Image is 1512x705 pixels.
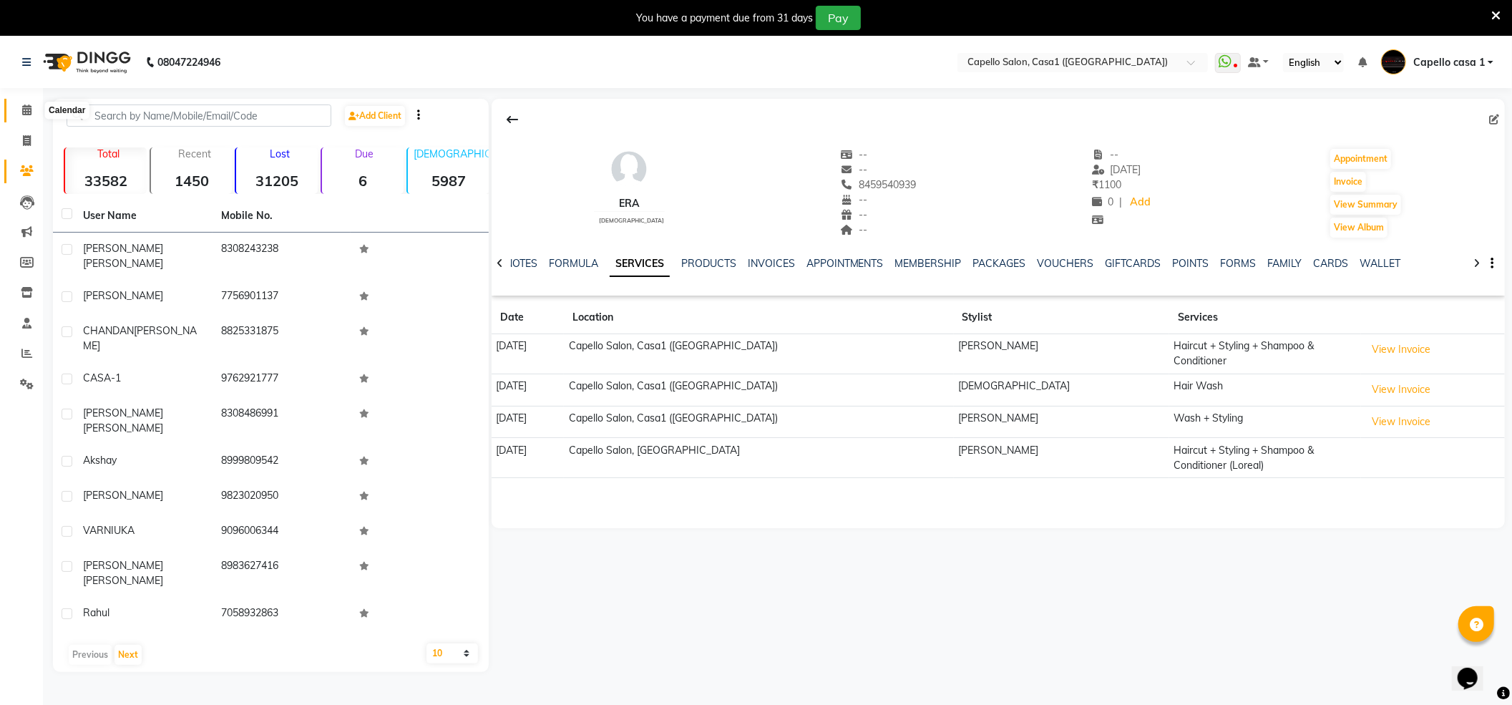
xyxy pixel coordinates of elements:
[840,148,867,161] span: --
[1092,178,1121,191] span: 1100
[840,223,867,236] span: --
[213,444,351,480] td: 8999809542
[840,193,867,206] span: --
[954,301,1169,334] th: Stylist
[83,407,163,419] span: [PERSON_NAME]
[83,524,135,537] span: VARNIUKA
[954,438,1169,478] td: [PERSON_NAME]
[1169,406,1361,438] td: Wash + Styling
[840,163,867,176] span: --
[681,257,736,270] a: PRODUCTS
[213,280,351,315] td: 7756901137
[1106,257,1161,270] a: GIFTCARDS
[1092,178,1098,191] span: ₹
[840,208,867,221] span: --
[973,257,1026,270] a: PACKAGES
[414,147,489,160] p: [DEMOGRAPHIC_DATA]
[954,334,1169,374] td: [PERSON_NAME]
[564,334,953,374] td: Capello Salon, Casa1 ([GEOGRAPHIC_DATA])
[1365,411,1437,433] button: View Invoice
[157,147,233,160] p: Recent
[36,42,135,82] img: logo
[1330,172,1366,192] button: Invoice
[492,334,565,374] td: [DATE]
[213,550,351,597] td: 8983627416
[114,645,142,665] button: Next
[213,200,351,233] th: Mobile No.
[1330,218,1387,238] button: View Album
[492,374,565,406] td: [DATE]
[492,438,565,478] td: [DATE]
[1092,195,1113,208] span: 0
[636,11,813,26] div: You have a payment due from 31 days
[157,42,220,82] b: 08047224946
[492,301,565,334] th: Date
[71,147,147,160] p: Total
[83,242,163,255] span: [PERSON_NAME]
[1092,148,1119,161] span: --
[45,102,89,120] div: Calendar
[83,454,117,467] span: akshay
[345,106,405,126] a: Add Client
[83,606,109,619] span: Rahul
[83,257,163,270] span: [PERSON_NAME]
[1268,257,1302,270] a: FAMILY
[151,172,233,190] strong: 1450
[492,406,565,438] td: [DATE]
[497,106,527,133] div: Back to Client
[1092,163,1141,176] span: [DATE]
[67,104,331,127] input: Search by Name/Mobile/Email/Code
[594,196,665,211] div: era
[65,172,147,190] strong: 33582
[600,217,665,224] span: [DEMOGRAPHIC_DATA]
[213,480,351,515] td: 9823020950
[816,6,861,30] button: Pay
[1221,257,1257,270] a: FORMS
[322,172,404,190] strong: 6
[236,172,318,190] strong: 31205
[83,574,163,587] span: [PERSON_NAME]
[242,147,318,160] p: Lost
[83,559,163,572] span: [PERSON_NAME]
[1038,257,1094,270] a: VOUCHERS
[1169,438,1361,478] td: Haircut + Styling + Shampoo & Conditioner (Loreal)
[325,147,404,160] p: Due
[213,362,351,397] td: 9762921777
[564,438,953,478] td: Capello Salon, [GEOGRAPHIC_DATA]
[610,251,670,277] a: SERVICES
[83,289,163,302] span: [PERSON_NAME]
[83,371,121,384] span: CASA-1
[408,172,489,190] strong: 5987
[549,257,598,270] a: FORMULA
[1365,339,1437,361] button: View Invoice
[806,257,884,270] a: APPOINTMENTS
[1169,374,1361,406] td: Hair Wash
[213,233,351,280] td: 8308243238
[1314,257,1349,270] a: CARDS
[1452,648,1498,691] iframe: chat widget
[748,257,795,270] a: INVOICES
[608,147,650,190] img: avatar
[840,178,916,191] span: 8459540939
[83,422,163,434] span: [PERSON_NAME]
[213,515,351,550] td: 9096006344
[83,489,163,502] span: [PERSON_NAME]
[564,301,953,334] th: Location
[954,374,1169,406] td: [DEMOGRAPHIC_DATA]
[954,406,1169,438] td: [PERSON_NAME]
[1365,379,1437,401] button: View Invoice
[83,324,134,337] span: CHANDAN
[564,374,953,406] td: Capello Salon, Casa1 ([GEOGRAPHIC_DATA])
[1330,149,1391,169] button: Appointment
[83,324,197,352] span: [PERSON_NAME]
[895,257,962,270] a: MEMBERSHIP
[1169,301,1361,334] th: Services
[1360,257,1401,270] a: WALLET
[1173,257,1209,270] a: POINTS
[213,397,351,444] td: 8308486991
[564,406,953,438] td: Capello Salon, Casa1 ([GEOGRAPHIC_DATA])
[1169,334,1361,374] td: Haircut + Styling + Shampoo & Conditioner
[1330,195,1401,215] button: View Summary
[213,597,351,632] td: 7058932863
[74,200,213,233] th: User Name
